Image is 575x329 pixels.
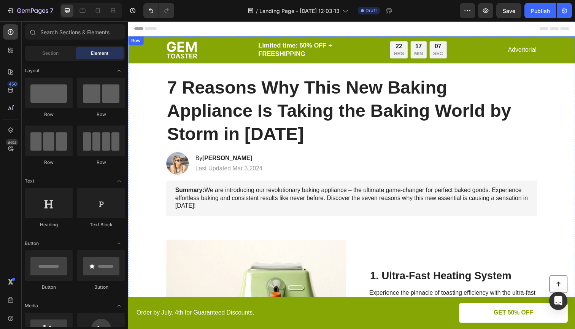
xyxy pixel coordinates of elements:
a: GET 50% OFF [338,288,449,308]
button: Save [496,3,521,18]
h2: 1. Ultra-Fast Heating System [246,253,418,267]
h1: 7 Reasons Why This New Baking Appliance Is Taking the Baking World by Storm in [DATE] [39,55,418,128]
span: Layout [25,67,40,74]
p: Advertorial [388,25,417,33]
div: Row [25,111,73,118]
span: / [256,7,258,15]
iframe: Design area [128,21,575,329]
p: Last Updated Mar 3.2024 [68,147,137,155]
button: Publish [524,3,556,18]
div: Row [25,159,73,166]
div: Beta [6,139,18,145]
span: Toggle open [113,175,125,187]
div: 450 [7,81,18,87]
p: GET 50% OFF [373,294,413,302]
p: MIN [292,30,301,37]
p: HRS [271,30,281,37]
span: Element [91,50,108,57]
div: Button [25,284,73,291]
span: Landing Page - [DATE] 12:03:13 [259,7,340,15]
span: Text [25,178,34,184]
p: We are introducing our revolutionary baking appliance – the ultimate game-changer for perfect bak... [48,169,408,192]
span: Save [503,8,515,14]
span: Media [25,302,38,309]
img: gempages_432750572815254551-e217b009-edec-4a49-9060-3e371cae9dbe.png [39,21,70,38]
div: Publish [531,7,550,15]
div: Button [77,284,125,291]
span: Toggle open [113,300,125,312]
div: Row [77,111,125,118]
strong: [PERSON_NAME] [76,137,127,143]
h2: By [68,135,138,145]
span: Toggle open [113,237,125,250]
span: Toggle open [113,65,125,77]
p: Limited time: 50% OFF + FREESHIPPING [133,21,257,38]
img: gempages_432750572815254551-0dd52757-f501-4f5a-9003-85088b00a725.webp [39,134,62,157]
div: Open Intercom Messenger [549,292,567,310]
span: Draft [365,7,377,14]
div: Text Block [77,221,125,228]
span: Button [25,240,39,247]
div: Row [77,159,125,166]
div: 07 [311,22,321,30]
strong: Summary: [48,169,78,176]
div: 17 [292,22,301,30]
span: Section [42,50,59,57]
div: Heading [25,221,73,228]
p: 7 [50,6,53,15]
div: 22 [271,22,281,30]
input: Search Sections & Elements [25,24,125,40]
button: 7 [3,3,57,18]
div: Undo/Redo [143,3,174,18]
div: Row [2,17,14,24]
p: SEC [311,30,321,37]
